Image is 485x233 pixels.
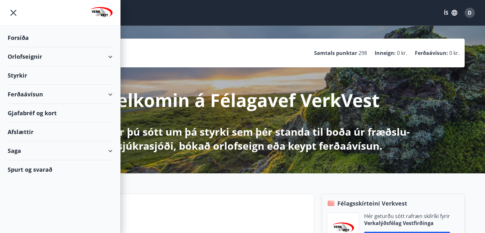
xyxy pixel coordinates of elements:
[68,210,309,221] p: Næstu helgi
[415,49,448,56] p: Ferðaávísun :
[375,49,396,56] p: Inneign :
[468,9,472,16] span: D
[358,49,367,56] span: 298
[8,160,113,179] div: Spurt og svarað
[8,66,113,85] div: Styrkir
[8,123,113,141] div: Afslættir
[90,7,113,20] img: union_logo
[8,28,113,47] div: Forsíða
[8,47,113,66] div: Orlofseignir
[337,199,407,207] span: Félagsskírteini Verkvest
[314,49,357,56] p: Samtals punktar
[449,49,459,56] span: 0 kr.
[364,220,450,227] p: Verkalýðsfélag Vestfirðinga
[440,7,461,19] button: ÍS
[8,85,113,104] div: Ferðaávísun
[74,125,411,153] p: Hér getur þú sótt um þá styrki sem þér standa til boða úr fræðslu- og sjúkrasjóði, bókað orlofsei...
[8,141,113,160] div: Saga
[8,7,19,19] button: menu
[106,88,379,112] p: Velkomin á Félagavef VerkVest
[364,213,450,220] p: Hér geturðu sótt rafræn skilríki fyrir
[462,5,477,20] button: D
[8,104,113,123] div: Gjafabréf og kort
[397,49,407,56] span: 0 kr.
